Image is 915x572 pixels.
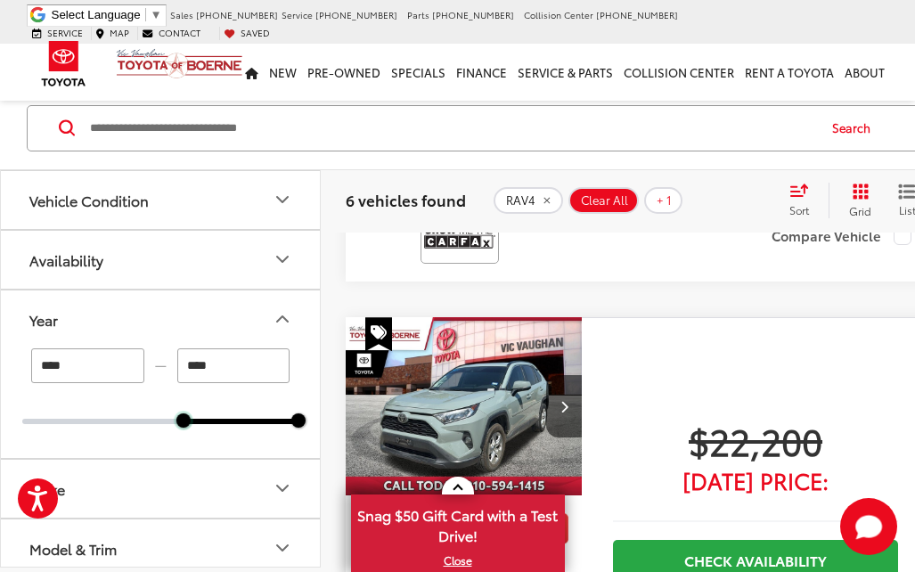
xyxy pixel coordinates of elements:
[52,8,162,21] a: Select Language​
[272,190,293,211] div: Vehicle Condition
[145,8,146,21] span: ​
[568,187,639,214] button: Clear All
[353,496,563,551] span: Snag $50 Gift Card with a Test Drive!
[302,44,386,101] a: Pre-Owned
[272,538,293,560] div: Model & Trim
[1,171,322,229] button: Vehicle ConditionVehicle Condition
[272,249,293,271] div: Availability
[30,35,97,93] img: Toyota
[241,26,270,39] span: Saved
[345,317,584,496] img: 2019 Toyota RAV4 XLE Premium
[28,27,87,39] a: Service
[272,478,293,500] div: Make
[1,460,322,518] button: MakeMake
[815,106,896,151] button: Search
[170,8,193,21] span: Sales
[424,213,495,260] img: View CARFAX report
[657,193,672,208] span: + 1
[110,26,129,39] span: Map
[282,8,313,21] span: Service
[315,8,397,21] span: [PHONE_NUMBER]
[137,27,205,39] a: Contact
[780,183,829,218] button: Select sort value
[840,498,897,555] svg: Start Chat
[29,251,103,268] div: Availability
[596,8,678,21] span: [PHONE_NUMBER]
[772,227,911,245] label: Compare Vehicle
[432,8,514,21] span: [PHONE_NUMBER]
[151,8,162,21] span: ▼
[47,26,83,39] span: Service
[346,189,466,210] span: 6 vehicles found
[29,311,58,328] div: Year
[839,44,890,101] a: About
[407,8,429,21] span: Parts
[29,192,149,208] div: Vehicle Condition
[613,418,898,462] span: $22,200
[524,8,593,21] span: Collision Center
[1,231,322,289] button: AvailabilityAvailability
[581,193,628,208] span: Clear All
[739,44,839,101] a: Rent a Toyota
[29,540,117,557] div: Model & Trim
[1,290,322,348] button: YearYear
[512,44,618,101] a: Service & Parts: Opens in a new tab
[494,187,563,214] button: remove RAV4
[177,348,290,383] input: maximum
[613,471,898,489] span: [DATE] Price:
[345,317,584,495] div: 2019 Toyota RAV4 XLE Premium 0
[159,26,200,39] span: Contact
[91,27,134,39] a: Map
[272,309,293,331] div: Year
[150,358,172,373] span: —
[618,44,739,101] a: Collision Center
[345,317,584,495] a: 2019 Toyota RAV4 XLE Premium2019 Toyota RAV4 XLE Premium2019 Toyota RAV4 XLE Premium2019 Toyota R...
[116,48,243,79] img: Vic Vaughan Toyota of Boerne
[451,44,512,101] a: Finance
[386,44,451,101] a: Specials
[196,8,278,21] span: [PHONE_NUMBER]
[546,375,582,437] button: Next image
[365,317,392,351] span: Special
[52,8,141,21] span: Select Language
[88,107,815,150] input: Search by Make, Model, or Keyword
[264,44,302,101] a: New
[31,348,144,383] input: minimum
[829,183,885,218] button: Grid View
[644,187,682,214] button: + 1
[840,498,897,555] button: Toggle Chat Window
[849,203,871,218] span: Grid
[506,193,535,208] span: RAV4
[240,44,264,101] a: Home
[219,27,274,39] a: My Saved Vehicles
[789,202,809,217] span: Sort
